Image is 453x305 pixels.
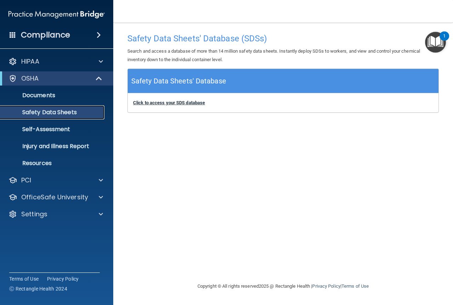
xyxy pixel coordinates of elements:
a: Privacy Policy [312,283,340,289]
h5: Safety Data Sheets' Database [131,75,226,87]
a: Privacy Policy [47,275,79,282]
h4: Safety Data Sheets' Database (SDSs) [127,34,439,43]
p: OSHA [21,74,39,83]
a: OfficeSafe University [8,193,103,201]
div: 1 [443,36,446,45]
p: Injury and Illness Report [5,143,101,150]
img: PMB logo [8,7,105,22]
a: Settings [8,210,103,218]
span: Ⓒ Rectangle Health 2024 [9,285,67,292]
p: Search and access a database of more than 14 million safety data sheets. Instantly deploy SDSs to... [127,47,439,64]
a: Terms of Use [9,275,39,282]
div: Copyright © All rights reserved 2025 @ Rectangle Health | | [154,275,412,298]
a: Terms of Use [342,283,369,289]
a: PCI [8,176,103,184]
a: OSHA [8,74,103,83]
a: Click to access your SDS database [133,100,205,105]
h4: Compliance [21,30,70,40]
button: Open Resource Center, 1 new notification [425,32,446,53]
p: OfficeSafe University [21,193,88,201]
p: PCI [21,176,31,184]
p: HIPAA [21,57,39,66]
p: Documents [5,92,101,99]
p: Self-Assessment [5,126,101,133]
p: Safety Data Sheets [5,109,101,116]
p: Resources [5,160,101,167]
p: Settings [21,210,47,218]
a: HIPAA [8,57,103,66]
